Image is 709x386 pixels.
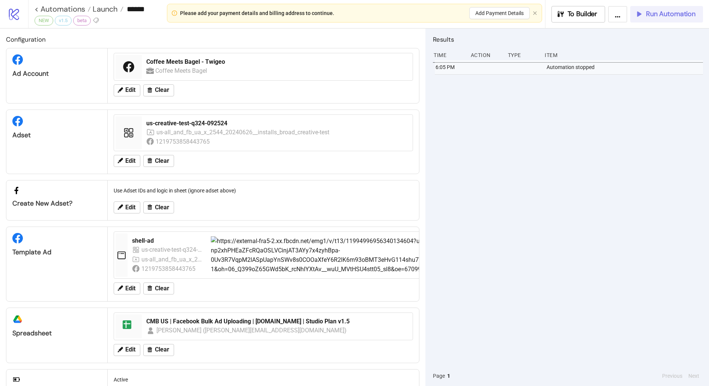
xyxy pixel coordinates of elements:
[155,285,169,292] span: Clear
[156,326,347,335] div: [PERSON_NAME] ([PERSON_NAME][EMAIL_ADDRESS][DOMAIN_NAME])
[111,183,416,198] div: Use Adset IDs and logic in sheet (ignore adset above)
[12,329,101,338] div: Spreadsheet
[125,204,135,211] span: Edit
[141,264,197,273] div: 1219753858443765
[114,344,140,356] button: Edit
[55,16,72,26] div: v1.5
[155,87,169,93] span: Clear
[125,158,135,164] span: Edit
[155,204,169,211] span: Clear
[143,344,174,356] button: Clear
[12,199,101,208] div: Create new adset?
[475,10,524,16] span: Add Payment Details
[551,6,605,23] button: To Builder
[125,346,135,353] span: Edit
[125,285,135,292] span: Edit
[125,87,135,93] span: Edit
[630,6,703,23] button: Run Automation
[155,66,209,75] div: Coffee Meets Bagel
[546,60,705,74] div: Automation stopped
[172,11,177,16] span: exclamation-circle
[114,155,140,167] button: Edit
[156,137,211,146] div: 1219753858443765
[155,346,169,353] span: Clear
[544,48,703,62] div: Item
[533,11,537,16] button: close
[6,35,419,44] h2: Configuration
[143,84,174,96] button: Clear
[433,48,465,62] div: Time
[91,5,123,13] a: Launch
[156,128,330,137] div: us-all_and_fb_ua_x_2544_20240626__installs_broad_creative-test
[143,201,174,213] button: Clear
[114,201,140,213] button: Edit
[445,372,452,380] button: 1
[646,10,695,18] span: Run Automation
[12,69,101,78] div: Ad Account
[433,372,445,380] span: Page
[568,10,598,18] span: To Builder
[91,4,118,14] span: Launch
[507,48,539,62] div: Type
[469,7,530,19] button: Add Payment Details
[73,16,91,26] div: beta
[35,5,91,13] a: < Automations
[660,372,685,380] button: Previous
[146,119,408,128] div: us-creative-test-q324-092524
[114,282,140,294] button: Edit
[143,282,174,294] button: Clear
[146,58,408,66] div: Coffee Meets Bagel - Twigeo
[141,255,202,264] div: us-all_and_fb_ua_x_2544_20240626__installs_broad_creative-test
[12,248,101,257] div: Template Ad
[12,131,101,140] div: Adset
[146,317,408,326] div: CMB US | Facebook Bulk Ad Uploading | [DOMAIN_NAME] | Studio Plan v1.5
[132,237,205,245] div: shell-ad
[114,84,140,96] button: Edit
[143,155,174,167] button: Clear
[433,35,703,44] h2: Results
[608,6,627,23] button: ...
[35,16,53,26] div: NEW
[155,158,169,164] span: Clear
[435,60,467,74] div: 6:05 PM
[180,9,334,17] div: Please add your payment details and billing address to continue.
[470,48,502,62] div: Action
[686,372,701,380] button: Next
[533,11,537,15] span: close
[141,245,202,254] div: us-creative-test-q324-092524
